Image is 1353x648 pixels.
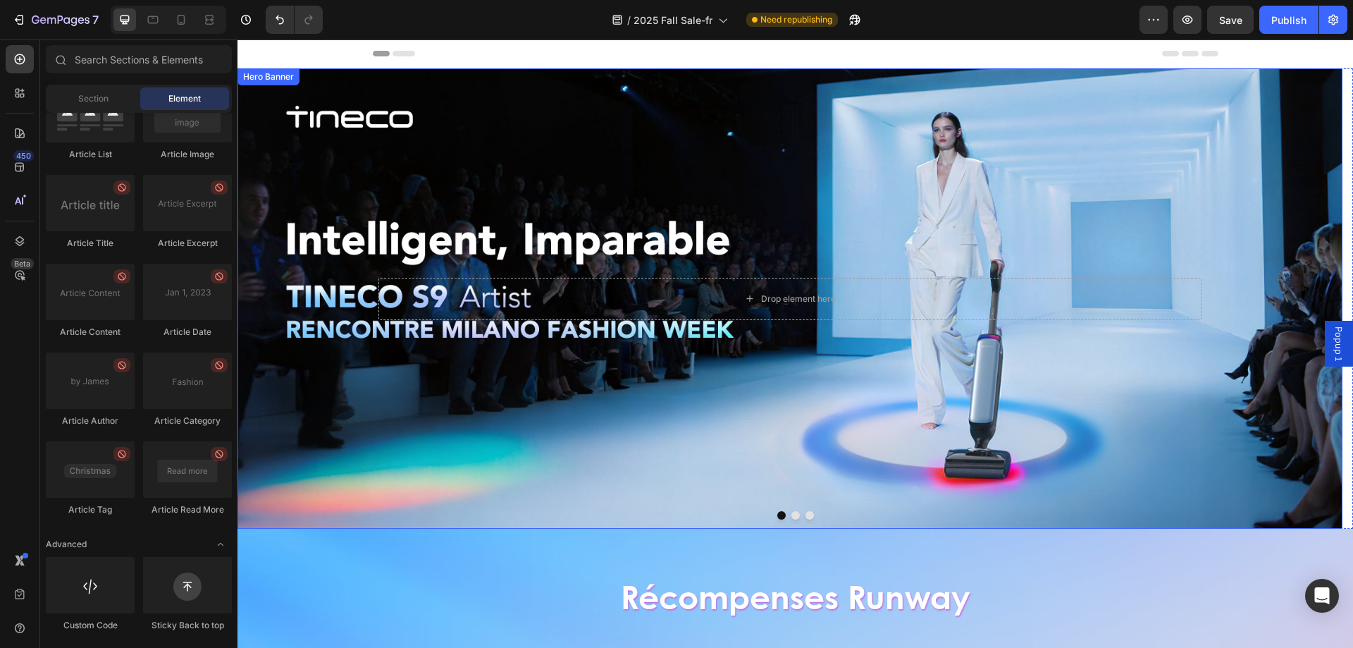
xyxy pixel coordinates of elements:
button: Carousel Next Arrow [1065,240,1104,279]
div: Article Author [46,415,135,427]
span: Element [168,92,201,105]
h2: Récompenses Runway [135,534,981,580]
div: Open Intercom Messenger [1305,579,1339,613]
button: Dot [568,472,576,480]
div: Drop element here [524,254,598,265]
div: Publish [1271,13,1306,27]
button: 7 [6,6,105,34]
span: 2025 Fall Sale-fr [634,13,712,27]
div: Beta [11,258,34,269]
div: 450 [13,150,34,161]
button: Carousel Back Arrow [11,240,51,279]
button: Dot [540,472,548,480]
span: Save [1219,14,1242,26]
div: Article Image [143,148,232,161]
div: Article Title [46,237,135,250]
div: Article Category [143,415,232,427]
div: Article Date [143,326,232,338]
button: Publish [1259,6,1318,34]
iframe: To enrich screen reader interactions, please activate Accessibility in Grammarly extension settings [237,39,1353,648]
button: Dot [554,472,562,480]
div: Article Excerpt [143,237,232,250]
span: Section [78,92,109,105]
div: Undo/Redo [266,6,323,34]
span: Need republishing [760,13,832,26]
span: Advanced [46,538,87,551]
div: Custom Code [46,619,135,632]
div: Article Content [46,326,135,338]
p: 7 [92,11,99,28]
div: Hero Banner [3,31,59,44]
div: Article Tag [46,503,135,516]
div: Sticky Back to top [143,619,232,632]
div: Article Read More [143,503,232,516]
div: Article List [46,148,135,161]
button: Save [1207,6,1254,34]
input: Search Sections & Elements [46,45,232,73]
span: / [627,13,631,27]
span: Popup 1 [1094,287,1108,322]
span: Toggle open [209,533,232,556]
